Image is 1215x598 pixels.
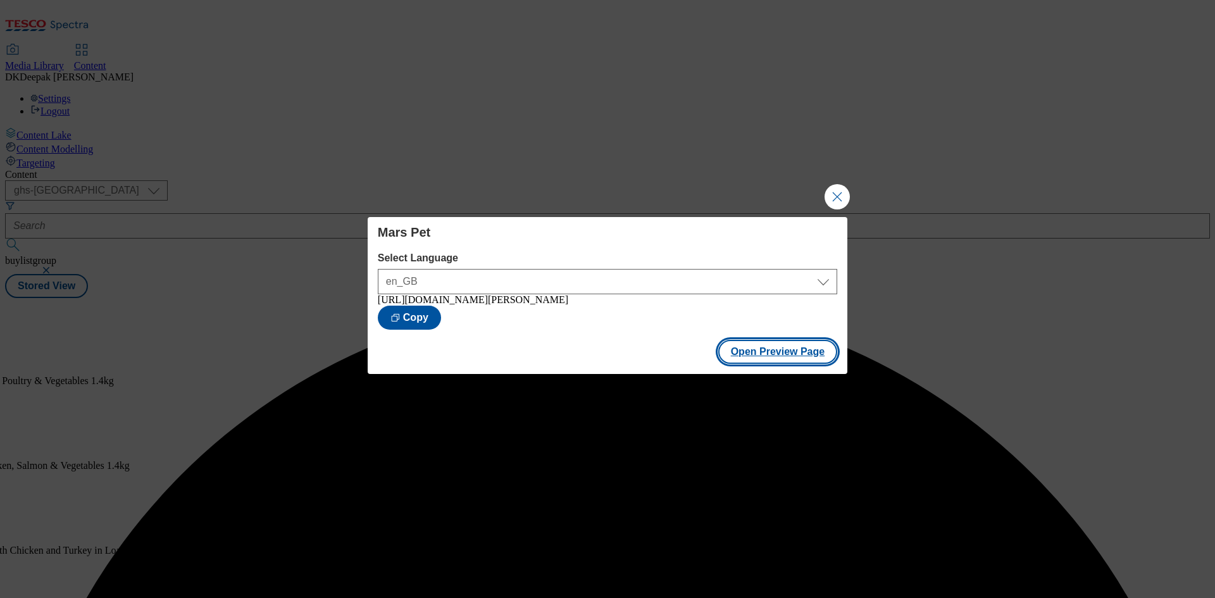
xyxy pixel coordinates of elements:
h4: Mars Pet [378,225,837,240]
label: Select Language [378,252,837,264]
button: Open Preview Page [718,340,838,364]
div: Modal [368,217,847,374]
button: Copy [378,306,441,330]
div: [URL][DOMAIN_NAME][PERSON_NAME] [378,294,837,306]
button: Close Modal [825,184,850,209]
